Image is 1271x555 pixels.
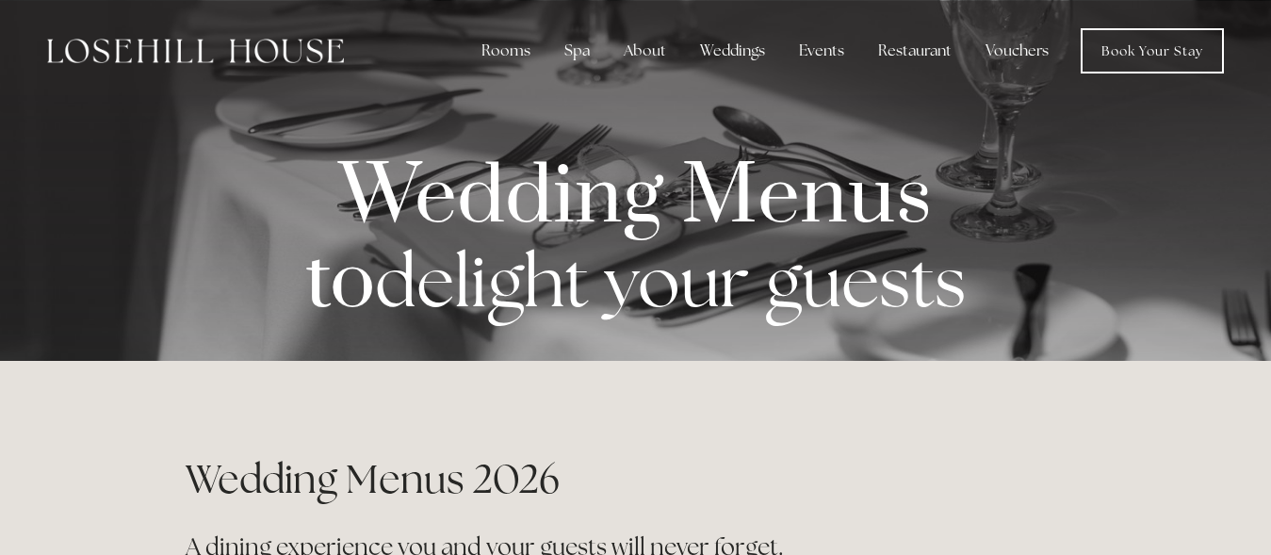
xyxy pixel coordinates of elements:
strong: delight your guests [375,235,966,327]
div: Spa [549,32,605,70]
a: Vouchers [970,32,1064,70]
h1: Wedding Menus 2026 [186,451,1086,507]
div: Restaurant [863,32,967,70]
div: Rooms [466,32,546,70]
img: Losehill House [47,39,344,63]
a: Book Your Stay [1081,28,1224,73]
div: Events [784,32,859,70]
div: Weddings [685,32,780,70]
div: About [609,32,681,70]
p: Wedding Menus to [216,160,1056,328]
